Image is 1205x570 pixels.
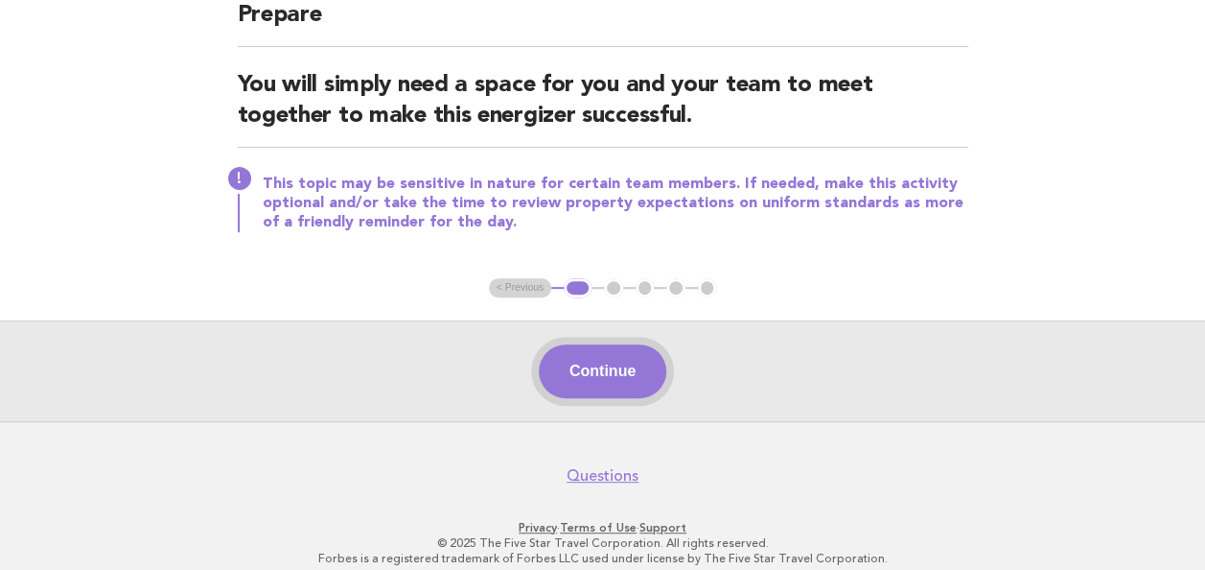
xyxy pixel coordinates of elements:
p: © 2025 The Five Star Travel Corporation. All rights reserved. [27,535,1178,551]
a: Support [639,521,686,534]
p: Forbes is a registered trademark of Forbes LLC used under license by The Five Star Travel Corpora... [27,551,1178,566]
a: Terms of Use [560,521,637,534]
button: Continue [539,344,666,398]
button: 1 [564,278,591,297]
h2: You will simply need a space for you and your team to meet together to make this energizer succes... [238,70,968,148]
p: This topic may be sensitive in nature for certain team members. If needed, make this activity opt... [263,175,968,232]
a: Privacy [519,521,557,534]
p: · · [27,520,1178,535]
a: Questions [567,466,638,486]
